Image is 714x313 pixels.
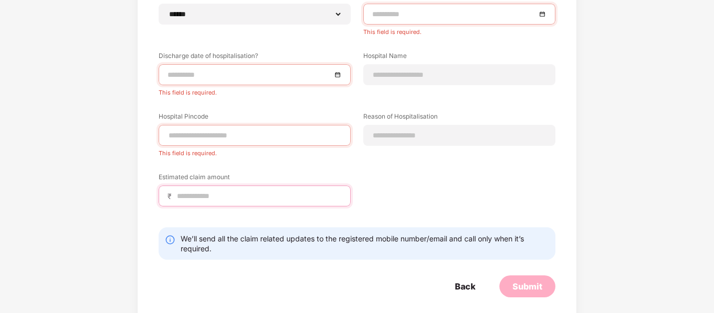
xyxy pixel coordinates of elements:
div: This field is required. [159,146,351,157]
div: Back [455,281,475,292]
div: This field is required. [159,85,351,96]
div: This field is required. [363,25,555,36]
label: Discharge date of hospitalisation? [159,51,351,64]
div: We’ll send all the claim related updates to the registered mobile number/email and call only when... [181,234,549,253]
label: Hospital Name [363,51,555,64]
div: Submit [512,281,542,292]
span: ₹ [168,191,176,201]
label: Hospital Pincode [159,112,351,125]
label: Estimated claim amount [159,172,351,186]
img: svg+xml;base64,PHN2ZyBpZD0iSW5mby0yMHgyMCIgeG1sbnM9Imh0dHA6Ly93d3cudzMub3JnLzIwMDAvc3ZnIiB3aWR0aD... [165,235,175,245]
label: Reason of Hospitalisation [363,112,555,125]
